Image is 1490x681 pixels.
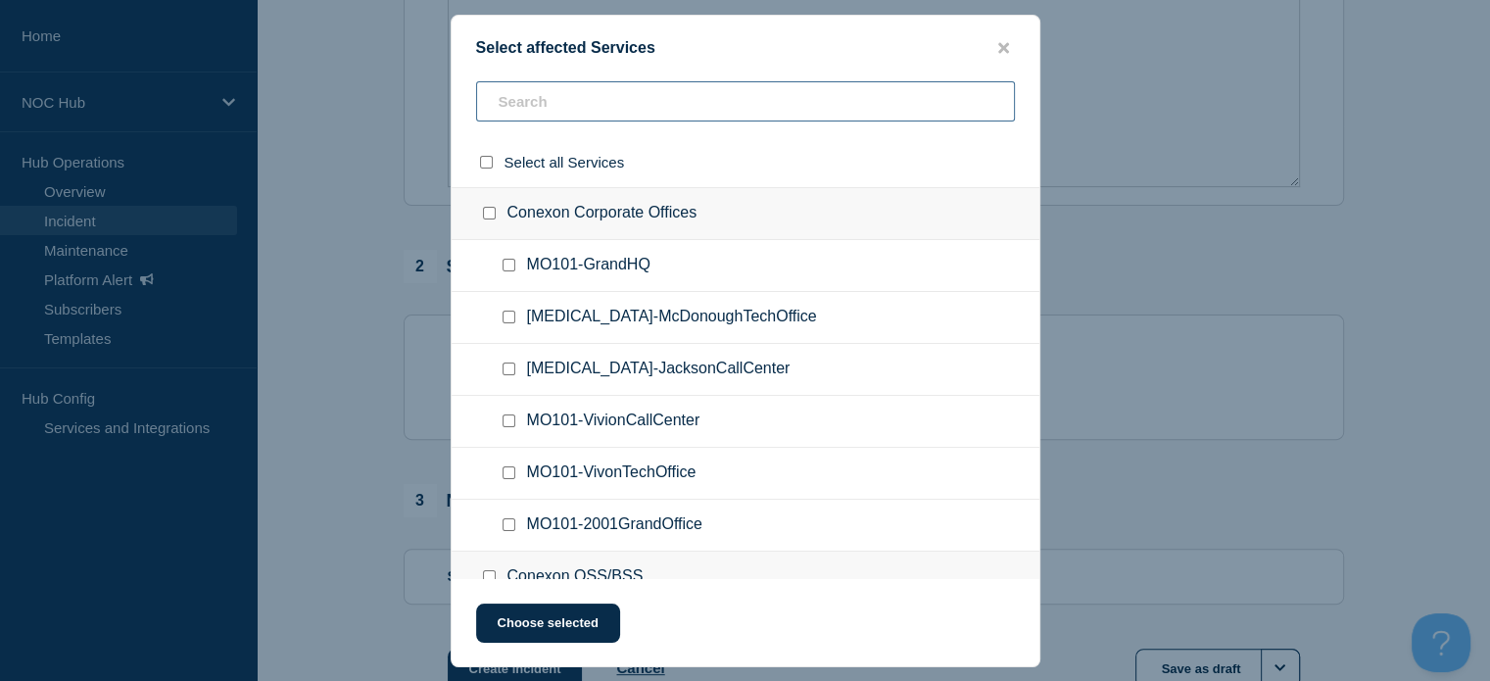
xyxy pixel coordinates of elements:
button: close button [992,39,1015,58]
input: Conexon Corporate Offices checkbox [483,207,496,219]
input: MO101-2001GrandOffice checkbox [503,518,515,531]
span: MO101-2001GrandOffice [527,515,702,535]
input: MO101-VivonTechOffice checkbox [503,466,515,479]
span: MO101-VivionCallCenter [527,412,700,431]
span: [MEDICAL_DATA]-McDonoughTechOffice [527,308,817,327]
input: select all checkbox [480,156,493,169]
button: Choose selected [476,604,620,643]
input: MO101-GrandHQ checkbox [503,259,515,271]
div: Select affected Services [452,39,1039,58]
input: MO101-VivionCallCenter checkbox [503,414,515,427]
input: GA101-JacksonCallCenter checkbox [503,363,515,375]
input: Search [476,81,1015,122]
input: Conexon OSS/BSS checkbox [483,570,496,583]
span: [MEDICAL_DATA]-JacksonCallCenter [527,360,791,379]
span: MO101-GrandHQ [527,256,650,275]
input: GA101-McDonoughTechOffice checkbox [503,311,515,323]
span: MO101-VivonTechOffice [527,463,697,483]
div: Conexon OSS/BSS [452,552,1039,604]
div: Conexon Corporate Offices [452,187,1039,240]
span: Select all Services [505,154,625,170]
